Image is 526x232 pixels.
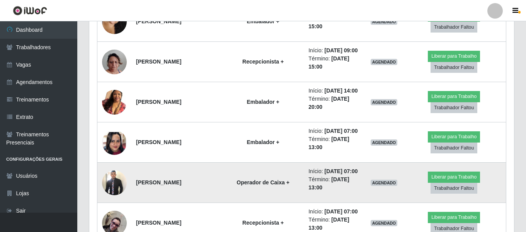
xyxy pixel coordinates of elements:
strong: [PERSON_NAME] [136,139,181,145]
button: Liberar para Trabalho [428,51,480,62]
strong: [PERSON_NAME] [136,220,181,226]
li: Início: [308,87,361,95]
span: AGENDADO [371,220,398,226]
img: 1737254952637.jpeg [102,40,127,84]
li: Término: [308,95,361,111]
span: AGENDADO [371,19,398,25]
button: Liberar para Trabalho [428,131,480,142]
strong: Embalador + [247,99,279,105]
strong: Operador de Caixa + [237,179,289,186]
time: [DATE] 07:00 [324,168,357,174]
button: Trabalhador Faltou [431,143,477,153]
li: Término: [308,135,361,151]
strong: [PERSON_NAME] [136,18,181,24]
strong: Recepcionista + [242,58,284,65]
button: Trabalhador Faltou [431,102,477,113]
li: Início: [308,208,361,216]
img: 1750087788307.jpeg [102,3,127,41]
li: Término: [308,216,361,232]
li: Início: [308,46,361,55]
span: AGENDADO [371,180,398,186]
button: Trabalhador Faltou [431,62,477,73]
time: [DATE] 09:00 [324,47,357,53]
span: AGENDADO [371,59,398,65]
li: Término: [308,55,361,71]
time: [DATE] 14:00 [324,88,357,94]
span: AGENDADO [371,99,398,105]
strong: [PERSON_NAME] [136,99,181,105]
strong: Recepcionista + [242,220,284,226]
li: Término: [308,14,361,31]
img: CoreUI Logo [13,6,47,15]
strong: [PERSON_NAME] [136,58,181,65]
img: 1750022695210.jpeg [102,169,127,196]
strong: Embalador + [247,139,279,145]
img: 1700469909448.jpeg [102,80,127,124]
button: Trabalhador Faltou [431,183,477,194]
time: [DATE] 07:00 [324,208,357,215]
li: Início: [308,167,361,175]
button: Liberar para Trabalho [428,172,480,182]
strong: [PERSON_NAME] [136,179,181,186]
strong: Embalador + [247,18,279,24]
time: [DATE] 07:00 [324,128,357,134]
span: AGENDADO [371,139,398,146]
img: 1721310780980.jpeg [102,115,127,169]
li: Término: [308,175,361,192]
button: Trabalhador Faltou [431,22,477,33]
li: Início: [308,127,361,135]
button: Liberar para Trabalho [428,212,480,223]
button: Liberar para Trabalho [428,91,480,102]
